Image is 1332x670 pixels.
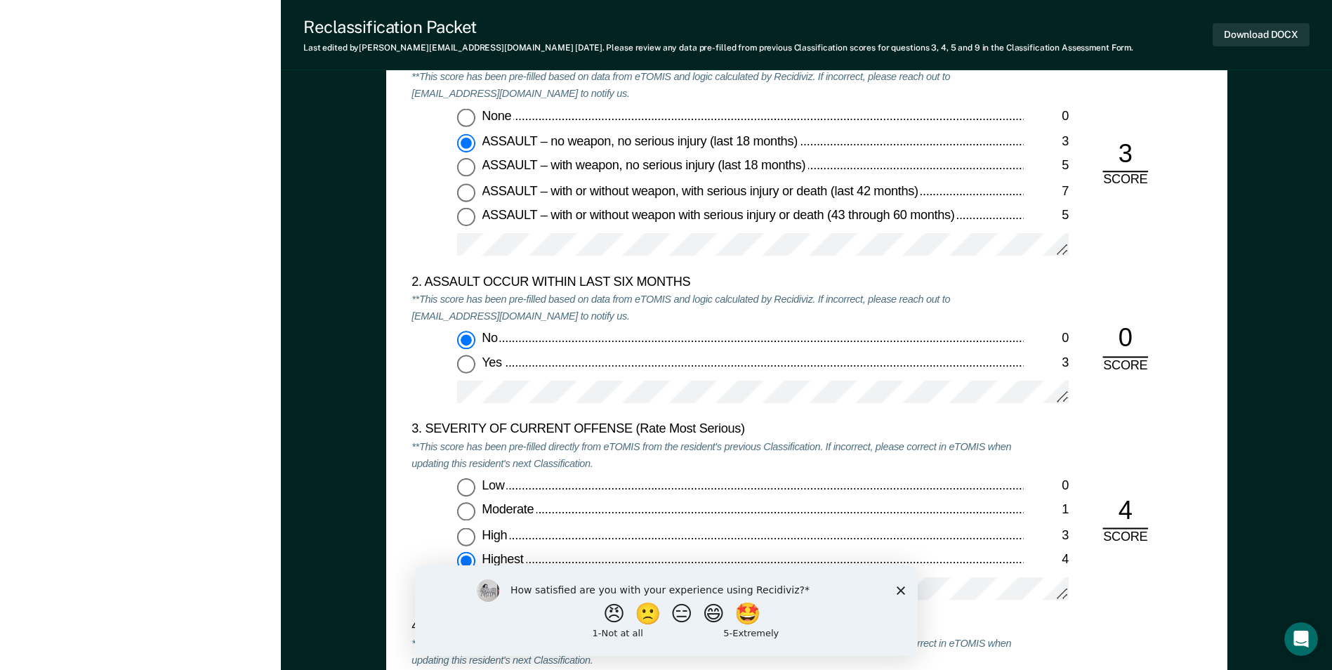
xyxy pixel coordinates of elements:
span: No [482,331,500,345]
div: 3 [1023,355,1069,372]
span: [DATE] [575,43,602,53]
div: SCORE [1091,173,1159,190]
input: Moderate1 [457,503,475,521]
em: **This score has been pre-filled directly from eTOMIS from the resident's previous Classification... [411,440,1011,470]
span: ASSAULT – with or without weapon with serious injury or death (43 through 60 months) [482,209,957,223]
input: ASSAULT – no weapon, no serious injury (last 18 months)3 [457,134,475,152]
input: ASSAULT – with or without weapon, with serious injury or death (last 42 months)7 [457,183,475,202]
div: Last edited by [PERSON_NAME][EMAIL_ADDRESS][DOMAIN_NAME] . Please review any data pre-filled from... [303,43,1133,53]
span: High [482,528,510,542]
span: ASSAULT – with weapon, no serious injury (last 18 months) [482,159,808,173]
em: **This score has been pre-filled based on data from eTOMIS and logic calculated by Recidiviz. If ... [411,293,950,322]
input: ASSAULT – with weapon, no serious injury (last 18 months)5 [457,159,475,177]
span: None [482,109,514,123]
span: Moderate [482,503,536,517]
div: 1 [1023,503,1069,520]
em: **This score has been pre-filled based on data from eTOMIS and logic calculated by Recidiviz. If ... [411,71,950,100]
input: None0 [457,109,475,127]
div: 4 [1102,495,1148,530]
div: SCORE [1091,530,1159,546]
span: ASSAULT – with or without weapon, with serious injury or death (last 42 months) [482,183,921,197]
div: 5 [1023,159,1069,176]
div: 0 [1023,331,1069,348]
iframe: Intercom live chat [1284,622,1318,656]
div: 4 [1023,553,1069,570]
input: Yes3 [457,355,475,374]
div: 0 [1023,478,1069,495]
em: **This score has been pre-filled directly from eTOMIS from the resident's previous Classification... [411,637,1011,666]
div: 0 [1102,323,1148,357]
span: Low [482,478,507,492]
input: ASSAULT – with or without weapon with serious injury or death (43 through 60 months)5 [457,209,475,227]
div: 2. ASSAULT OCCUR WITHIN LAST SIX MONTHS [411,275,1023,291]
div: 3 [1023,528,1069,545]
div: 3 [1102,138,1148,173]
div: 7 [1023,183,1069,200]
div: 4. PRIOR ASSAULTIVE OFFENSE HISTORY (Rate Most Serious) [411,619,1023,636]
input: High3 [457,528,475,546]
iframe: Survey by Kim from Recidiviz [415,565,918,656]
div: SCORE [1091,357,1159,374]
div: 0 [1023,109,1069,126]
span: Yes [482,355,504,369]
div: 5 [1023,209,1069,225]
div: Reclassification Packet [303,17,1133,37]
div: 3. SEVERITY OF CURRENT OFFENSE (Rate Most Serious) [411,422,1023,439]
div: 3 [1023,134,1069,151]
button: Download DOCX [1213,23,1310,46]
input: Highest4 [457,553,475,571]
span: ASSAULT – no weapon, no serious injury (last 18 months) [482,134,800,148]
input: Low0 [457,478,475,497]
span: Highest [482,553,526,567]
input: No0 [457,331,475,349]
